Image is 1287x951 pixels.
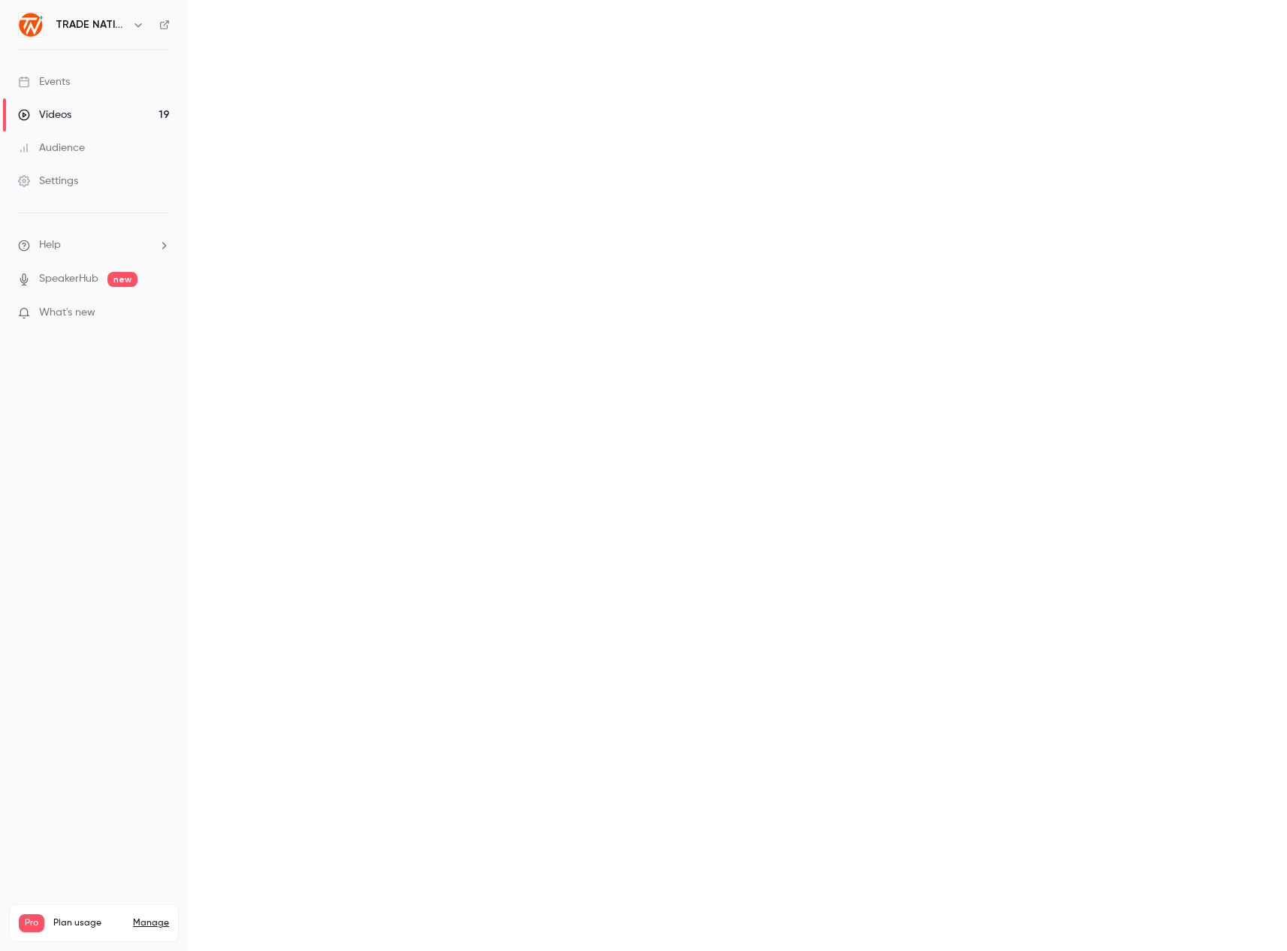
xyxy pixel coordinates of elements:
[133,917,169,929] a: Manage
[18,237,170,253] li: help-dropdown-opener
[107,272,137,287] span: new
[39,271,98,287] a: SpeakerHub
[18,74,70,89] div: Events
[152,306,170,320] iframe: Noticeable Trigger
[19,13,43,37] img: TRADE NATION
[56,17,126,32] h6: TRADE NATION
[39,305,95,321] span: What's new
[18,174,78,189] div: Settings
[19,914,44,932] span: Pro
[53,917,124,929] span: Plan usage
[39,237,61,253] span: Help
[18,140,85,155] div: Audience
[18,107,71,122] div: Videos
